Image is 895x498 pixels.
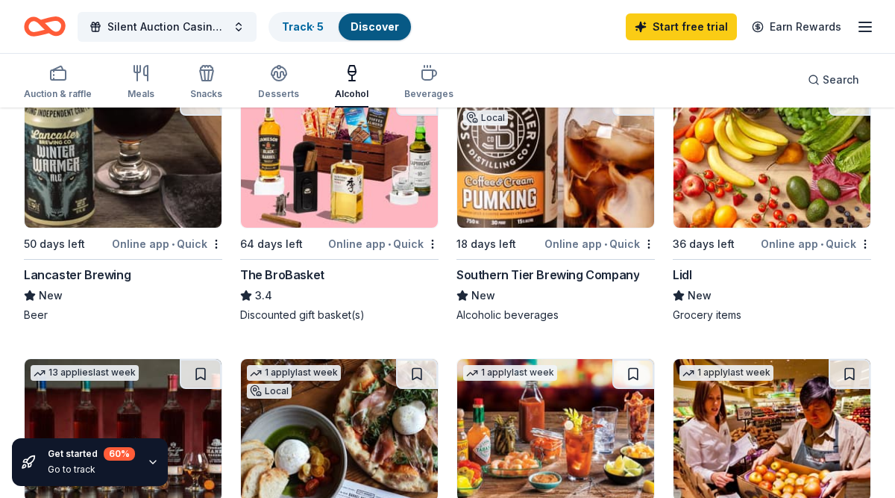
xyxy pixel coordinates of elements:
div: The BroBasket [240,266,324,284]
button: Meals [128,58,154,108]
div: 36 days left [673,235,735,253]
div: Online app Quick [544,234,655,253]
div: Snacks [190,88,222,100]
span: New [39,287,63,305]
div: Get started [48,447,135,461]
div: 1 apply last week [463,365,557,381]
button: Silent Auction Casino Night [78,12,257,42]
span: New [471,287,495,305]
button: Alcohol [335,58,368,108]
div: 50 days left [24,235,85,253]
div: 1 apply last week [679,365,773,381]
div: Alcoholic beverages [456,308,655,323]
button: Beverages [404,58,453,108]
a: Image for Southern Tier Brewing Company1 applylast weekLocal18 days leftOnline app•QuickSouthern ... [456,85,655,323]
span: New [688,287,712,305]
div: Local [463,111,508,125]
div: Meals [128,88,154,100]
img: Image for Lancaster Brewing [25,86,222,228]
a: Earn Rewards [743,13,850,40]
span: • [172,238,175,250]
a: Discover [351,20,399,33]
button: Track· 5Discover [268,12,412,42]
a: Home [24,9,66,44]
div: Alcohol [335,88,368,100]
span: • [388,238,391,250]
span: Silent Auction Casino Night [107,18,227,36]
a: Image for Lidl4 applieslast week36 days leftOnline app•QuickLidlNewGrocery items [673,85,871,323]
div: Beverages [404,88,453,100]
span: • [604,238,607,250]
span: Search [823,71,859,89]
button: Search [796,65,871,95]
div: 13 applies last week [31,365,139,381]
div: Auction & raffle [24,88,92,100]
div: Go to track [48,464,135,476]
div: Online app Quick [112,234,222,253]
div: 64 days left [240,235,303,253]
span: • [820,238,823,250]
img: Image for The BroBasket [241,86,438,228]
div: 1 apply last week [247,365,341,381]
div: Online app Quick [761,234,871,253]
div: Desserts [258,88,299,100]
button: Snacks [190,58,222,108]
div: Beer [24,308,222,323]
div: Discounted gift basket(s) [240,308,439,323]
div: Southern Tier Brewing Company [456,266,639,284]
a: Image for The BroBasket12 applieslast week64 days leftOnline app•QuickThe BroBasket3.4Discounted ... [240,85,439,323]
span: 3.4 [255,287,272,305]
a: Start free trial [626,13,737,40]
div: 60 % [104,447,135,461]
div: Online app Quick [328,234,439,253]
div: Local [247,384,292,399]
img: Image for Southern Tier Brewing Company [457,86,654,228]
div: Lidl [673,266,691,284]
button: Desserts [258,58,299,108]
img: Image for Lidl [673,86,870,228]
div: Lancaster Brewing [24,266,131,284]
button: Auction & raffle [24,58,92,108]
a: Image for Lancaster Brewing50 days leftOnline app•QuickLancaster BrewingNewBeer [24,85,222,323]
a: Track· 5 [282,20,324,33]
div: Grocery items [673,308,871,323]
div: 18 days left [456,235,516,253]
